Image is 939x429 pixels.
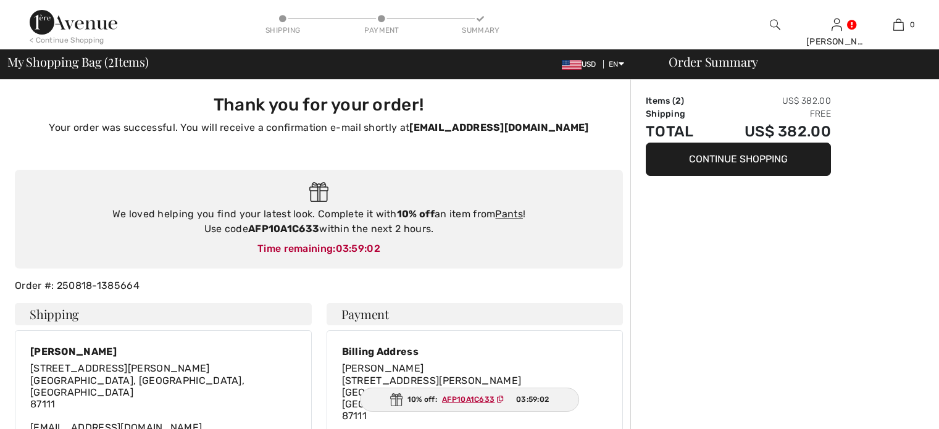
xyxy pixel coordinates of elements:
[712,107,831,120] td: Free
[646,143,831,176] button: Continue Shopping
[646,120,712,143] td: Total
[770,17,780,32] img: search the website
[646,107,712,120] td: Shipping
[562,60,601,69] span: USD
[832,17,842,32] img: My Info
[409,122,588,133] strong: [EMAIL_ADDRESS][DOMAIN_NAME]
[30,35,104,46] div: < Continue Shopping
[309,182,328,202] img: Gift.svg
[609,60,624,69] span: EN
[27,207,611,236] div: We loved helping you find your latest look. Complete it with an item from ! Use code within the n...
[342,375,556,422] span: [STREET_ADDRESS][PERSON_NAME] [GEOGRAPHIC_DATA], [GEOGRAPHIC_DATA], [GEOGRAPHIC_DATA] 87111
[342,362,424,374] span: [PERSON_NAME]
[22,120,616,135] p: Your order was successful. You will receive a confirmation e-mail shortly at
[327,303,624,325] h4: Payment
[30,362,244,410] span: [STREET_ADDRESS][PERSON_NAME] [GEOGRAPHIC_DATA], [GEOGRAPHIC_DATA], [GEOGRAPHIC_DATA] 87111
[108,52,114,69] span: 2
[562,60,582,70] img: US Dollar
[7,278,630,293] div: Order #: 250818-1385664
[342,346,608,357] div: Billing Address
[868,17,929,32] a: 0
[360,388,580,412] div: 10% off:
[264,25,301,36] div: Shipping
[363,25,400,36] div: Payment
[390,393,403,406] img: Gift.svg
[30,346,296,357] div: [PERSON_NAME]
[7,56,149,68] span: My Shopping Bag ( Items)
[495,208,523,220] a: Pants
[646,94,712,107] td: Items ( )
[336,243,380,254] span: 03:59:02
[442,395,495,404] ins: AFP10A1C633
[806,35,867,48] div: [PERSON_NAME]
[22,94,616,115] h3: Thank you for your order!
[30,10,117,35] img: 1ère Avenue
[15,303,312,325] h4: Shipping
[462,25,499,36] div: Summary
[832,19,842,30] a: Sign In
[397,208,435,220] strong: 10% off
[516,394,549,405] span: 03:59:02
[27,241,611,256] div: Time remaining:
[893,17,904,32] img: My Bag
[248,223,319,235] strong: AFP10A1C633
[712,94,831,107] td: US$ 382.00
[675,96,681,106] span: 2
[712,120,831,143] td: US$ 382.00
[910,19,915,30] span: 0
[654,56,932,68] div: Order Summary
